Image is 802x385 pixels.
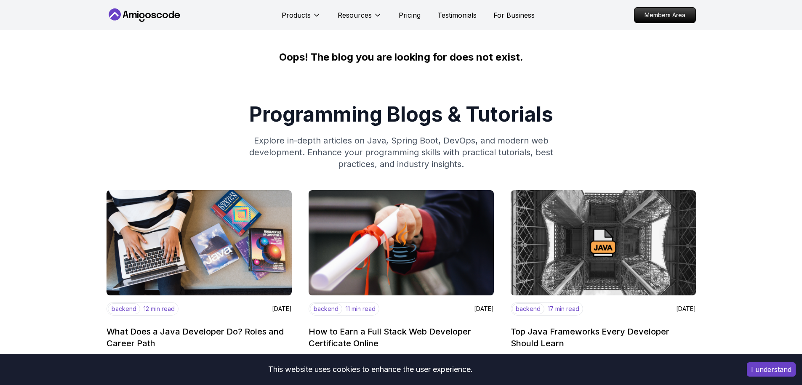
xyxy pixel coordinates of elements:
[282,10,321,27] button: Products
[282,10,311,20] p: Products
[279,50,523,64] p: Oops! The blog you are looking for does not exist.
[309,190,494,383] a: imagebackend11 min read[DATE]How to Earn a Full Stack Web Developer Certificate OnlineLearn how t...
[107,190,292,295] img: image
[107,353,292,383] p: Discover what a Java developer actually does, from coding backend systems to career growth opport...
[676,305,696,313] p: [DATE]
[240,135,563,170] p: Explore in-depth articles on Java, Spring Boot, DevOps, and modern web development. Enhance your ...
[346,305,376,313] p: 11 min read
[512,303,544,314] p: backend
[493,10,535,20] a: For Business
[634,8,695,23] p: Members Area
[511,353,696,383] p: Discover the most essential Java frameworks for modern development, from Spring Boot to Hibernate...
[511,326,691,349] h2: Top Java Frameworks Every Developer Should Learn
[107,190,292,383] a: imagebackend12 min read[DATE]What Does a Java Developer Do? Roles and Career PathDiscover what a ...
[634,7,696,23] a: Members Area
[747,362,796,377] button: Accept cookies
[107,104,696,125] h1: Programming Blogs & Tutorials
[309,353,494,383] p: Learn how to earn a full stack web developer certificate online with this step-by-[PERSON_NAME] c...
[6,360,734,379] div: This website uses cookies to enhance the user experience.
[437,10,477,20] a: Testimonials
[511,190,696,383] a: imagebackend17 min read[DATE]Top Java Frameworks Every Developer Should LearnDiscover the most es...
[474,305,494,313] p: [DATE]
[144,305,175,313] p: 12 min read
[310,303,342,314] p: backend
[338,10,372,20] p: Resources
[309,326,489,349] h2: How to Earn a Full Stack Web Developer Certificate Online
[108,303,140,314] p: backend
[399,10,421,20] a: Pricing
[511,190,696,295] img: image
[272,305,292,313] p: [DATE]
[107,326,287,349] h2: What Does a Java Developer Do? Roles and Career Path
[338,10,382,27] button: Resources
[309,190,494,295] img: image
[548,305,579,313] p: 17 min read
